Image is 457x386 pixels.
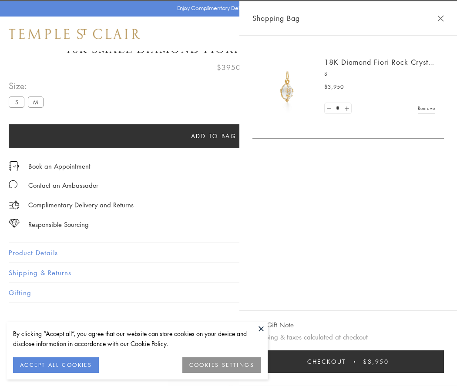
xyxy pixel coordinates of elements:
div: Contact an Ambassador [28,180,98,191]
img: icon_appointment.svg [9,161,19,171]
span: Shopping Bag [252,13,300,24]
span: $3,950 [324,83,344,91]
span: Size: [9,79,47,93]
img: Temple St. Clair [9,29,140,39]
img: icon_delivery.svg [9,200,20,210]
button: Gifting [9,283,448,303]
a: Book an Appointment [28,161,91,171]
button: Add to bag [9,124,419,148]
button: Add Gift Note [252,319,294,330]
div: By clicking “Accept all”, you agree that our website can store cookies on your device and disclos... [13,329,261,349]
p: Shipping & taxes calculated at checkout [252,332,444,343]
button: ACCEPT ALL COOKIES [13,357,99,373]
button: Shipping & Returns [9,263,448,283]
button: Product Details [9,243,448,263]
button: COOKIES SETTINGS [182,357,261,373]
span: $3950 [217,62,241,73]
span: $3,950 [363,357,389,366]
p: Enjoy Complimentary Delivery & Returns [177,4,276,13]
button: Checkout $3,950 [252,350,444,373]
a: Set quantity to 2 [342,103,351,114]
a: Remove [418,103,435,113]
img: icon_sourcing.svg [9,219,20,228]
a: Set quantity to 0 [325,103,333,114]
img: P51889-E11FIORI [261,61,313,113]
label: S [9,96,24,107]
img: MessageIcon-01_2.svg [9,180,17,189]
p: S [324,70,435,78]
div: Responsible Sourcing [28,219,89,230]
span: Checkout [307,357,346,366]
label: M [28,96,44,107]
p: Complimentary Delivery and Returns [28,200,134,210]
button: Close Shopping Bag [437,15,444,22]
span: Add to bag [191,131,237,141]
